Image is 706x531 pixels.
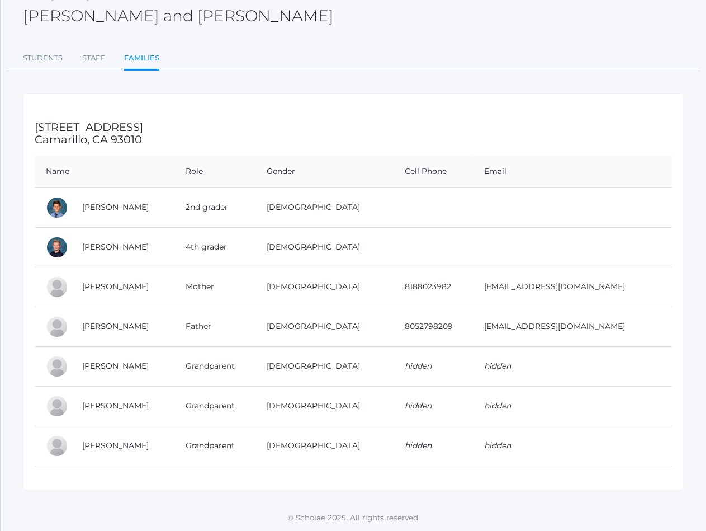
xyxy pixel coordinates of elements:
td: Mother [174,267,255,307]
p: © Scholae 2025. All rights reserved. [1,512,706,523]
a: [PERSON_NAME] [82,361,149,371]
td: [DEMOGRAPHIC_DATA] [255,187,394,227]
a: [PERSON_NAME] [82,401,149,411]
a: Students [23,47,63,69]
th: Name [35,156,174,188]
th: Email [473,156,672,188]
div: Molly Bigley [46,276,68,298]
div: Curran Bigley [46,196,68,219]
td: [EMAIL_ADDRESS][DOMAIN_NAME] [473,307,672,346]
a: [PERSON_NAME] [82,242,149,252]
td: Grandparent [174,386,255,426]
a: Families [124,47,159,71]
a: [PERSON_NAME] [82,202,149,212]
a: 8052798209 [405,321,453,331]
h3: [STREET_ADDRESS] Camarillo, CA 93010 [35,121,672,145]
a: [PERSON_NAME] [82,281,149,292]
td: [DEMOGRAPHIC_DATA] [255,426,394,466]
div: Brody Bigley [46,236,68,259]
td: Grandparent [174,346,255,386]
a: [PERSON_NAME] [82,440,149,450]
th: Cell Phone [394,156,473,188]
td: Father [174,307,255,346]
td: [DEMOGRAPHIC_DATA] [255,227,394,267]
em: hidden [484,361,511,371]
em: hidden [405,440,432,450]
td: 4th grader [174,227,255,267]
td: [DEMOGRAPHIC_DATA] [255,267,394,307]
div: Geoff Bigley [46,316,68,338]
td: [DEMOGRAPHIC_DATA] [255,346,394,386]
td: [DEMOGRAPHIC_DATA] [255,307,394,346]
td: 2nd grader [174,187,255,227]
div: Rich Maier [46,395,68,417]
div: Elly Bigley [46,355,68,378]
div: Jill Maier [46,435,68,457]
a: Staff [82,47,105,69]
a: 8188023982 [405,281,451,292]
em: hidden [484,440,511,450]
em: hidden [405,401,432,411]
th: Role [174,156,255,188]
a: [PERSON_NAME] [82,321,149,331]
td: [EMAIL_ADDRESS][DOMAIN_NAME] [473,267,672,307]
th: Gender [255,156,394,188]
td: [DEMOGRAPHIC_DATA] [255,386,394,426]
em: hidden [484,401,511,411]
em: hidden [405,361,432,371]
td: Grandparent [174,426,255,466]
h2: [PERSON_NAME] and [PERSON_NAME] [23,7,334,25]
